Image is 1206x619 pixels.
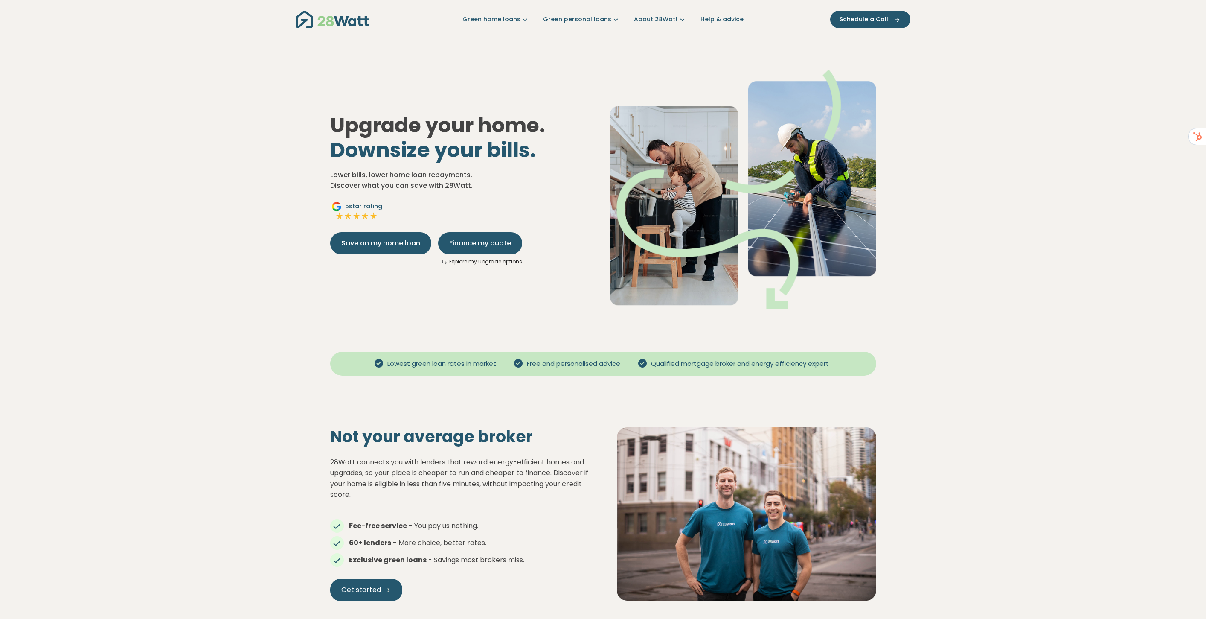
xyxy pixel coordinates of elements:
h1: Upgrade your home. [330,113,596,162]
span: 5 star rating [345,202,382,211]
a: Help & advice [700,15,744,24]
p: 28Watt connects you with lenders that reward energy-efficient homes and upgrades, so your place i... [330,457,590,500]
strong: 60+ lenders [349,538,391,548]
button: Save on my home loan [330,232,431,254]
strong: Exclusive green loans [349,555,427,565]
img: Google [331,201,342,212]
strong: Fee-free service [349,521,407,531]
a: Explore my upgrade options [449,258,522,265]
a: Green home loans [462,15,529,24]
a: Google5star ratingFull starFull starFull starFull starFull star [330,201,384,222]
a: About 28Watt [634,15,687,24]
img: Full star [344,212,352,220]
p: Lower bills, lower home loan repayments. Discover what you can save with 28Watt. [330,169,596,191]
span: - Savings most brokers miss. [428,555,524,565]
span: Qualified mortgage broker and energy efficiency expert [648,359,832,369]
span: Downsize your bills. [330,136,536,164]
button: Finance my quote [438,232,522,254]
button: Schedule a Call [830,11,910,28]
span: Save on my home loan [341,238,420,248]
img: Full star [335,212,344,220]
span: Schedule a Call [840,15,888,24]
img: 28Watt [296,11,369,28]
a: Get started [330,579,402,601]
span: Lowest green loan rates in market [384,359,500,369]
span: - More choice, better rates. [393,538,486,548]
img: Solar panel installation on a residential roof [617,427,876,600]
img: Full star [369,212,378,220]
img: Dad helping toddler [610,70,876,309]
span: - You pay us nothing. [409,521,478,531]
img: Full star [361,212,369,220]
h2: Not your average broker [330,427,590,447]
img: Full star [352,212,361,220]
nav: Main navigation [296,9,910,30]
span: Get started [341,585,381,595]
span: Finance my quote [449,238,511,248]
span: Free and personalised advice [523,359,624,369]
a: Green personal loans [543,15,620,24]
